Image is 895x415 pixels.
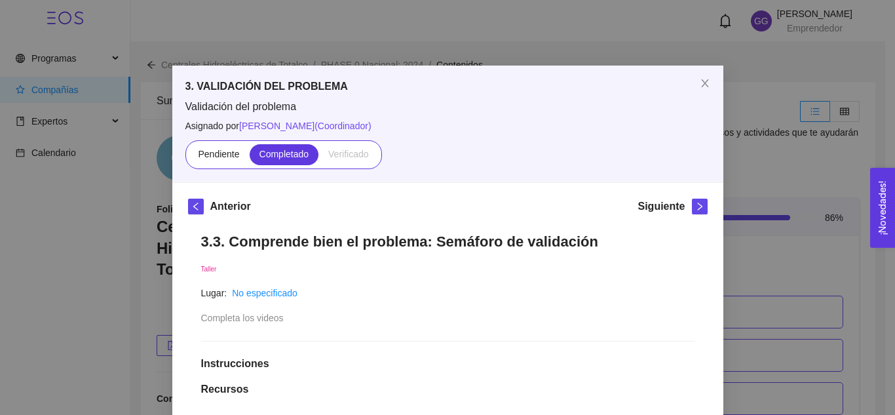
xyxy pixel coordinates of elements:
[239,121,371,131] span: [PERSON_NAME] ( Coordinador )
[328,149,368,159] span: Verificado
[201,313,284,323] span: Completa los videos
[693,202,707,211] span: right
[185,100,710,114] span: Validación del problema
[700,78,710,89] span: close
[687,66,723,102] button: Close
[189,202,203,211] span: left
[201,233,695,250] h1: 3.3. Comprende bien el problema: Semáforo de validación
[185,119,710,133] span: Asignado por
[198,149,239,159] span: Pendiente
[259,149,309,159] span: Completado
[638,199,685,214] h5: Siguiente
[232,288,297,298] a: No especificado
[201,357,695,370] h1: Instrucciones
[201,286,227,300] article: Lugar:
[201,383,695,396] h1: Recursos
[210,199,251,214] h5: Anterior
[201,266,217,273] span: Taller
[692,199,708,214] button: right
[185,79,710,94] h5: 3. VALIDACIÓN DEL PROBLEMA
[870,168,895,248] button: Open Feedback Widget
[188,199,204,214] button: left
